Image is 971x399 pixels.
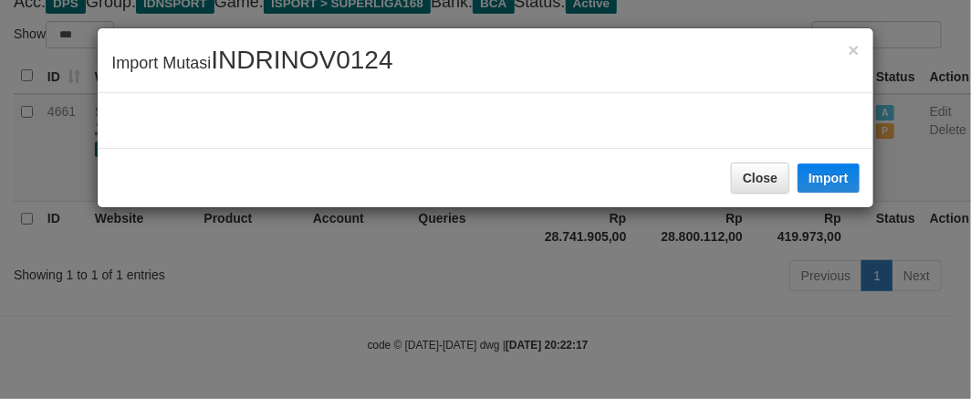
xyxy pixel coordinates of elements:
span: Import Mutasi [111,54,392,72]
button: Close [731,163,789,194]
span: × [848,39,859,60]
button: Close [848,40,859,59]
button: Import [798,163,860,193]
span: INDRINOV0124 [211,46,392,74]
